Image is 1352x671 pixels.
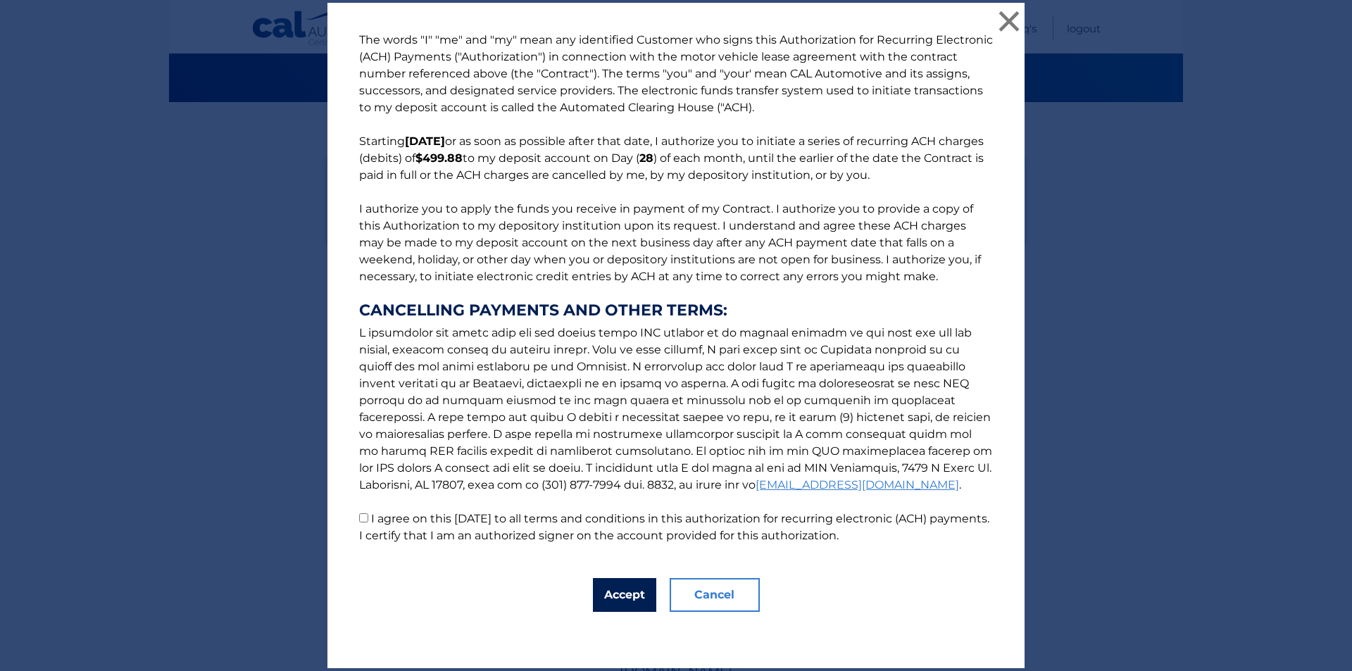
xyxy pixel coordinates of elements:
a: [EMAIL_ADDRESS][DOMAIN_NAME] [756,478,959,491]
strong: CANCELLING PAYMENTS AND OTHER TERMS: [359,302,993,319]
button: Cancel [670,578,760,612]
button: Accept [593,578,656,612]
b: $499.88 [415,151,463,165]
b: 28 [639,151,653,165]
p: The words "I" "me" and "my" mean any identified Customer who signs this Authorization for Recurri... [345,32,1007,544]
label: I agree on this [DATE] to all terms and conditions in this authorization for recurring electronic... [359,512,989,542]
b: [DATE] [405,134,445,148]
button: × [995,7,1023,35]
